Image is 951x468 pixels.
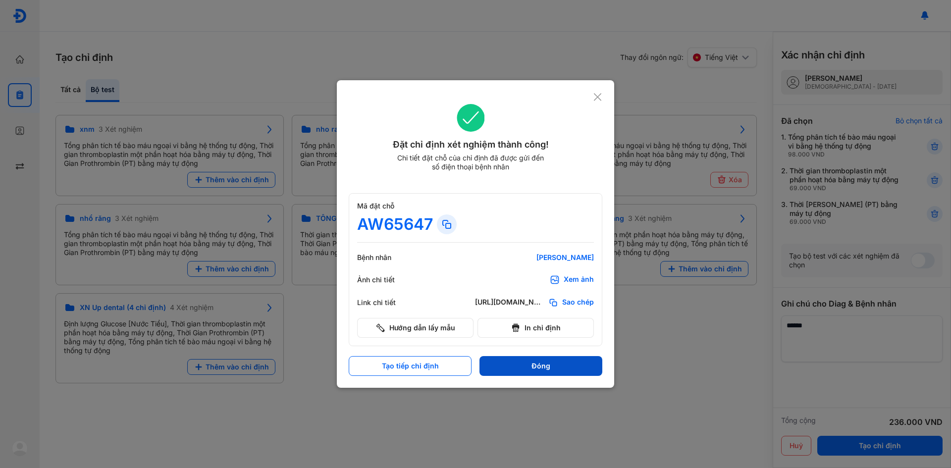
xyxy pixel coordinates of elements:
[475,298,544,308] div: [URL][DOMAIN_NAME]
[357,298,417,307] div: Link chi tiết
[349,138,593,152] div: Đặt chỉ định xét nghiệm thành công!
[479,356,602,376] button: Đóng
[357,202,594,210] div: Mã đặt chỗ
[477,318,594,338] button: In chỉ định
[393,154,548,171] div: Chi tiết đặt chỗ của chỉ định đã được gửi đến số điện thoại bệnh nhân
[349,356,472,376] button: Tạo tiếp chỉ định
[357,253,417,262] div: Bệnh nhân
[357,214,433,234] div: AW65647
[562,298,594,308] span: Sao chép
[564,275,594,285] div: Xem ảnh
[357,318,474,338] button: Hướng dẫn lấy mẫu
[357,275,417,284] div: Ảnh chi tiết
[475,253,594,262] div: [PERSON_NAME]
